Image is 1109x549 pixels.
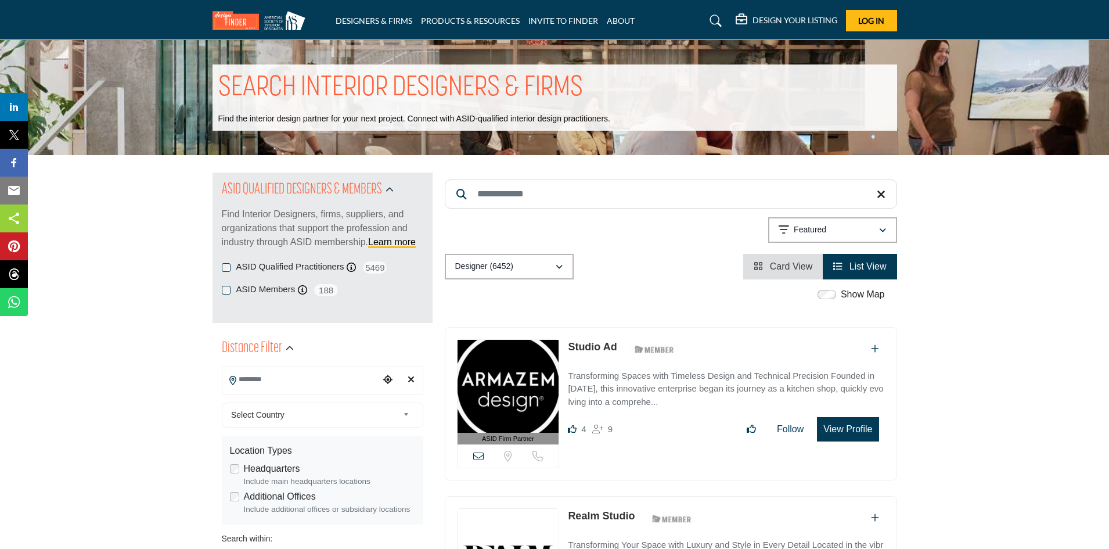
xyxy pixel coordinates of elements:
p: Realm Studio [568,508,635,524]
button: Like listing [739,418,764,441]
span: List View [849,261,887,271]
a: View List [833,261,886,271]
img: ASID Members Badge Icon [646,511,698,526]
input: Search Keyword [445,180,897,209]
a: ABOUT [607,16,635,26]
span: Log In [858,16,884,26]
div: DESIGN YOUR LISTING [736,14,837,28]
a: DESIGNERS & FIRMS [336,16,412,26]
img: Site Logo [213,11,311,30]
h2: Distance Filter [222,338,282,359]
p: Find Interior Designers, firms, suppliers, and organizations that support the profession and indu... [222,207,423,249]
span: ASID Firm Partner [482,434,534,444]
label: ASID Qualified Practitioners [236,260,344,274]
div: Search within: [222,533,423,545]
img: Studio Ad [458,340,559,433]
label: Additional Offices [244,490,316,504]
div: Followers [592,422,613,436]
p: Studio Ad [568,339,617,355]
button: View Profile [817,417,878,442]
p: Featured [794,224,826,236]
input: ASID Members checkbox [222,286,231,295]
label: ASID Members [236,283,296,296]
li: Card View [743,254,823,279]
div: Include main headquarters locations [244,476,415,487]
a: INVITE TO FINDER [528,16,598,26]
button: Featured [768,217,897,243]
a: Studio Ad [568,341,617,353]
span: 9 [608,424,613,434]
i: Likes [568,425,577,433]
span: 4 [581,424,586,434]
input: Search Location [222,368,379,391]
p: Transforming Spaces with Timeless Design and Technical Precision Founded in [DATE], this innovati... [568,369,884,409]
a: Search [698,12,729,30]
h2: ASID QUALIFIED DESIGNERS & MEMBERS [222,180,382,200]
h5: DESIGN YOUR LISTING [752,15,837,26]
span: 188 [313,283,339,297]
label: Show Map [841,288,885,302]
div: Location Types [230,444,415,458]
li: List View [823,254,896,279]
div: Include additional offices or subsidiary locations [244,504,415,515]
span: Select Country [231,408,398,422]
p: Find the interior design partner for your next project. Connect with ASID-qualified interior desi... [218,113,610,125]
button: Follow [769,418,811,441]
div: Choose your current location [379,368,397,393]
span: 5469 [362,260,388,275]
a: Transforming Spaces with Timeless Design and Technical Precision Founded in [DATE], this innovati... [568,363,884,409]
div: Clear search location [402,368,420,393]
a: Realm Studio [568,510,635,522]
button: Log In [846,10,897,31]
a: ASID Firm Partner [458,340,559,445]
h1: SEARCH INTERIOR DESIGNERS & FIRMS [218,70,583,106]
p: Designer (6452) [455,261,513,272]
a: Add To List [871,513,879,523]
a: View Card [754,261,812,271]
img: ASID Members Badge Icon [628,342,680,357]
a: PRODUCTS & RESOURCES [421,16,520,26]
a: Add To List [871,344,879,354]
label: Headquarters [244,462,300,476]
button: Designer (6452) [445,254,574,279]
input: ASID Qualified Practitioners checkbox [222,263,231,272]
span: Card View [770,261,813,271]
a: Learn more [368,237,416,247]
